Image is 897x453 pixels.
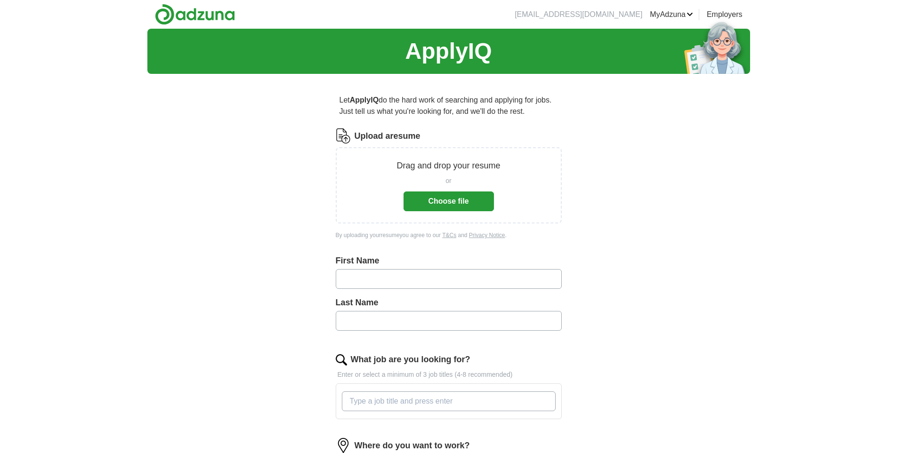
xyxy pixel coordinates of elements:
p: Let do the hard work of searching and applying for jobs. Just tell us what you're looking for, an... [336,91,562,121]
h1: ApplyIQ [405,34,492,68]
p: Enter or select a minimum of 3 job titles (4-8 recommended) [336,370,562,380]
img: location.png [336,438,351,453]
strong: ApplyIQ [350,96,379,104]
a: MyAdzuna [650,9,693,20]
a: T&Cs [442,232,456,238]
a: Employers [707,9,743,20]
img: Adzuna logo [155,4,235,25]
label: First Name [336,254,562,267]
div: By uploading your resume you agree to our and . [336,231,562,239]
label: Last Name [336,296,562,309]
a: Privacy Notice [469,232,505,238]
button: Choose file [404,191,494,211]
input: Type a job title and press enter [342,391,556,411]
img: search.png [336,354,347,366]
span: or [445,176,451,186]
label: Upload a resume [355,130,420,143]
li: [EMAIL_ADDRESS][DOMAIN_NAME] [515,9,642,20]
img: CV Icon [336,128,351,143]
label: What job are you looking for? [351,353,470,366]
label: Where do you want to work? [355,439,470,452]
p: Drag and drop your resume [396,159,500,172]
